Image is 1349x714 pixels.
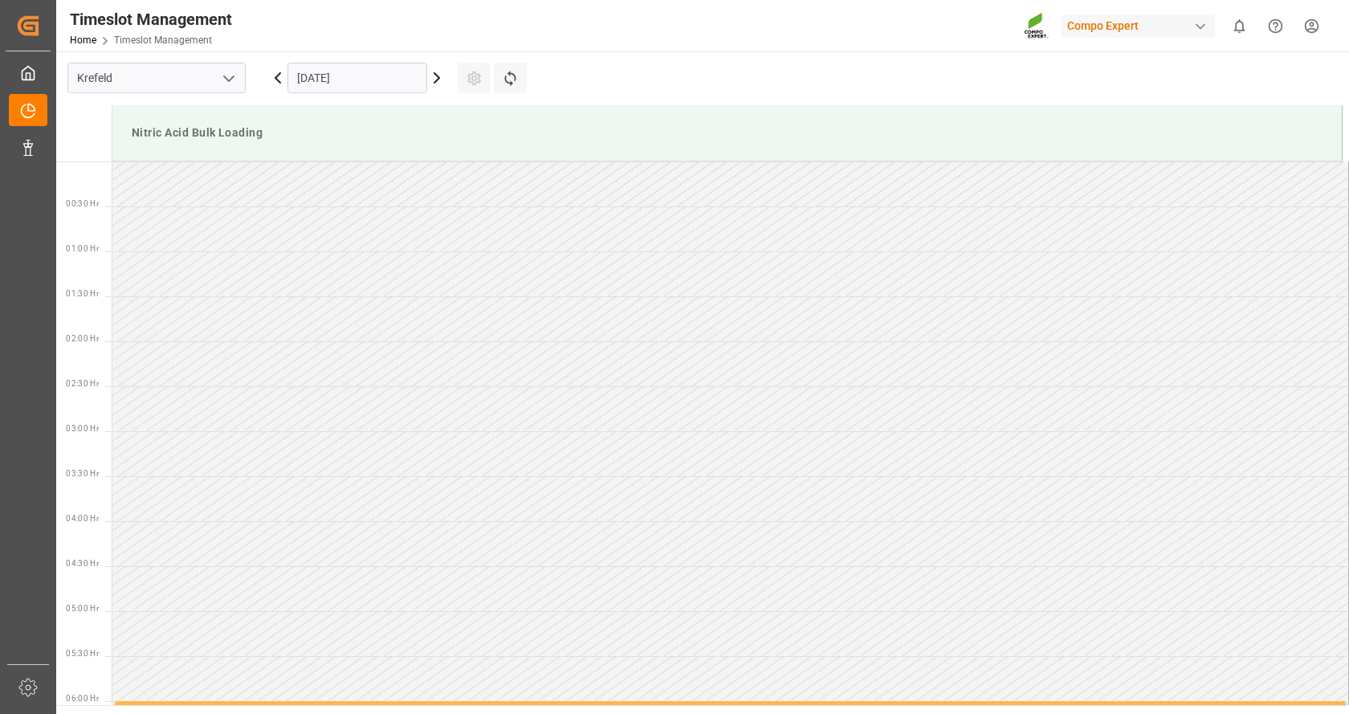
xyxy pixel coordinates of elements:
span: 01:30 Hr [66,289,99,298]
img: Screenshot%202023-09-29%20at%2010.02.21.png_1712312052.png [1024,12,1049,40]
button: Compo Expert [1061,10,1221,41]
div: Nitric Acid Bulk Loading [125,118,1329,148]
input: Type to search/select [67,63,246,93]
span: 04:00 Hr [66,514,99,523]
span: 00:30 Hr [66,199,99,208]
span: 02:30 Hr [66,379,99,388]
div: Timeslot Management [70,7,232,31]
span: 02:00 Hr [66,334,99,343]
button: show 0 new notifications [1221,8,1257,44]
div: Compo Expert [1061,14,1215,38]
span: 05:30 Hr [66,649,99,658]
span: 03:00 Hr [66,424,99,433]
span: 06:00 Hr [66,694,99,703]
a: Home [70,35,96,46]
button: Help Center [1257,8,1294,44]
span: 05:00 Hr [66,604,99,613]
span: 01:00 Hr [66,244,99,253]
span: 03:30 Hr [66,469,99,478]
span: 04:30 Hr [66,559,99,568]
input: DD.MM.YYYY [287,63,427,93]
button: open menu [216,66,240,91]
